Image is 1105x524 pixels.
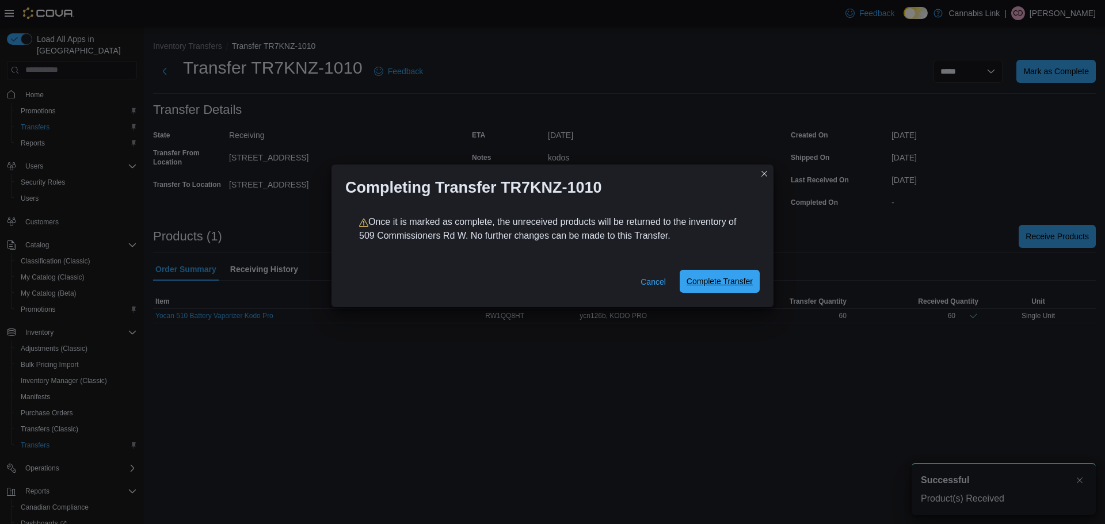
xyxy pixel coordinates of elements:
span: Cancel [641,276,666,288]
button: Closes this modal window [757,167,771,181]
p: Once it is marked as complete, the unreceived products will be returned to the inventory of 509 C... [359,215,746,243]
button: Cancel [636,270,670,293]
h1: Completing Transfer TR7KNZ-1010 [345,178,602,197]
span: Complete Transfer [687,276,753,287]
button: Complete Transfer [680,270,760,293]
